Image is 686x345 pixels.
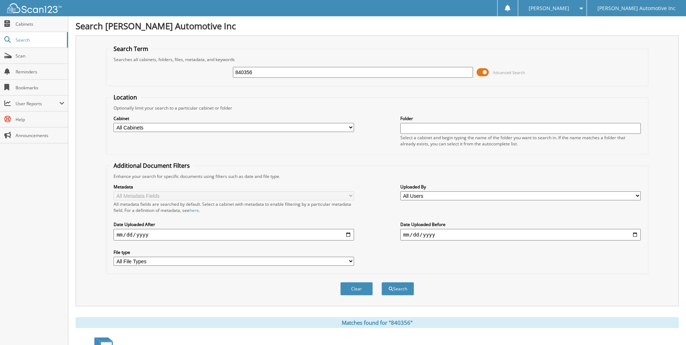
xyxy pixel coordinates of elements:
legend: Additional Document Filters [110,162,193,170]
input: end [400,229,641,240]
div: All metadata fields are searched by default. Select a cabinet with metadata to enable filtering b... [114,201,354,213]
div: Enhance your search for specific documents using filters such as date and file type. [110,173,644,179]
div: Select a cabinet and begin typing the name of the folder you want to search in. If the name match... [400,135,641,147]
input: start [114,229,354,240]
span: User Reports [16,101,59,107]
legend: Location [110,93,141,101]
div: Optionally limit your search to a particular cabinet or folder [110,105,644,111]
label: Date Uploaded Before [400,221,641,227]
h1: Search [PERSON_NAME] Automotive Inc [76,20,679,32]
span: Announcements [16,132,64,139]
span: Help [16,116,64,123]
legend: Search Term [110,45,152,53]
div: Searches all cabinets, folders, files, metadata, and keywords [110,56,644,63]
span: Search [16,37,63,43]
span: Cabinets [16,21,64,27]
label: Folder [400,115,641,122]
label: Metadata [114,184,354,190]
span: [PERSON_NAME] Automotive Inc [597,6,676,10]
img: scan123-logo-white.svg [7,3,61,13]
label: Cabinet [114,115,354,122]
span: [PERSON_NAME] [529,6,569,10]
label: Uploaded By [400,184,641,190]
a: here [189,207,199,213]
span: Advanced Search [493,70,525,75]
span: Reminders [16,69,64,75]
span: Scan [16,53,64,59]
button: Clear [340,282,373,295]
div: Matches found for "840356" [76,317,679,328]
label: File type [114,249,354,255]
label: Date Uploaded After [114,221,354,227]
span: Bookmarks [16,85,64,91]
button: Search [382,282,414,295]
